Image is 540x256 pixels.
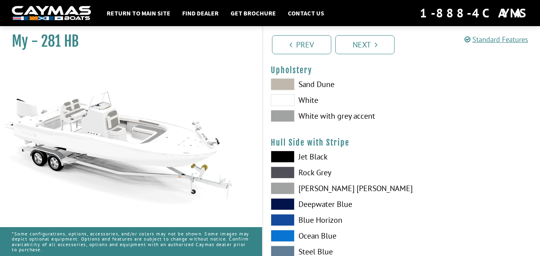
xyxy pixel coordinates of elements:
label: [PERSON_NAME] [PERSON_NAME] [271,182,394,194]
label: Blue Horizon [271,214,394,226]
div: 1-888-4CAYMAS [420,4,528,22]
label: Sand Dune [271,78,394,90]
img: white-logo-c9c8dbefe5ff5ceceb0f0178aa75bf4bb51f6bca0971e226c86eb53dfe498488.png [12,6,91,21]
a: Prev [272,35,331,54]
label: White [271,94,394,106]
label: White with grey accent [271,110,394,122]
h4: Hull Side with Stripe [271,138,532,148]
h4: Upholstery [271,65,532,75]
a: Return to main site [103,8,174,18]
a: Get Brochure [227,8,280,18]
h1: My - 281 HB [12,32,242,50]
label: Rock Grey [271,167,394,178]
label: Deepwater Blue [271,198,394,210]
p: *Some configurations, options, accessories, and/or colors may not be shown. Some images may depic... [12,227,250,256]
label: Jet Black [271,151,394,163]
ul: Pagination [270,34,540,54]
a: Contact Us [284,8,328,18]
a: Find Dealer [178,8,223,18]
a: Next [335,35,395,54]
label: Ocean Blue [271,230,394,242]
a: Standard Features [464,35,528,44]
